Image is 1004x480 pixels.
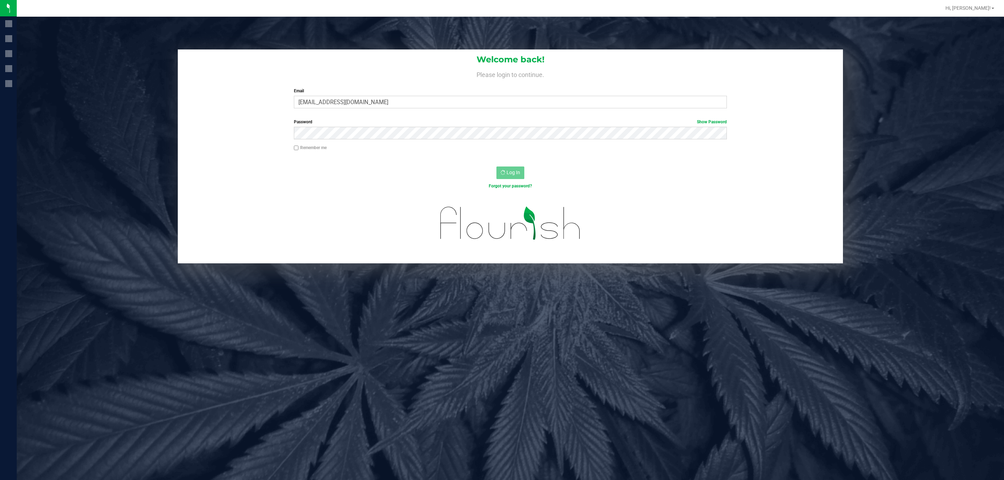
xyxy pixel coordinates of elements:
a: Forgot your password? [489,184,532,188]
button: Log In [496,167,524,179]
span: Hi, [PERSON_NAME]! [945,5,991,11]
h4: Please login to continue. [178,70,843,78]
input: Remember me [294,146,299,150]
label: Email [294,88,727,94]
span: Log In [507,170,520,175]
span: Password [294,119,312,124]
label: Remember me [294,145,327,151]
a: Show Password [697,119,727,124]
h1: Welcome back! [178,55,843,64]
img: flourish_logo.svg [427,196,594,250]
